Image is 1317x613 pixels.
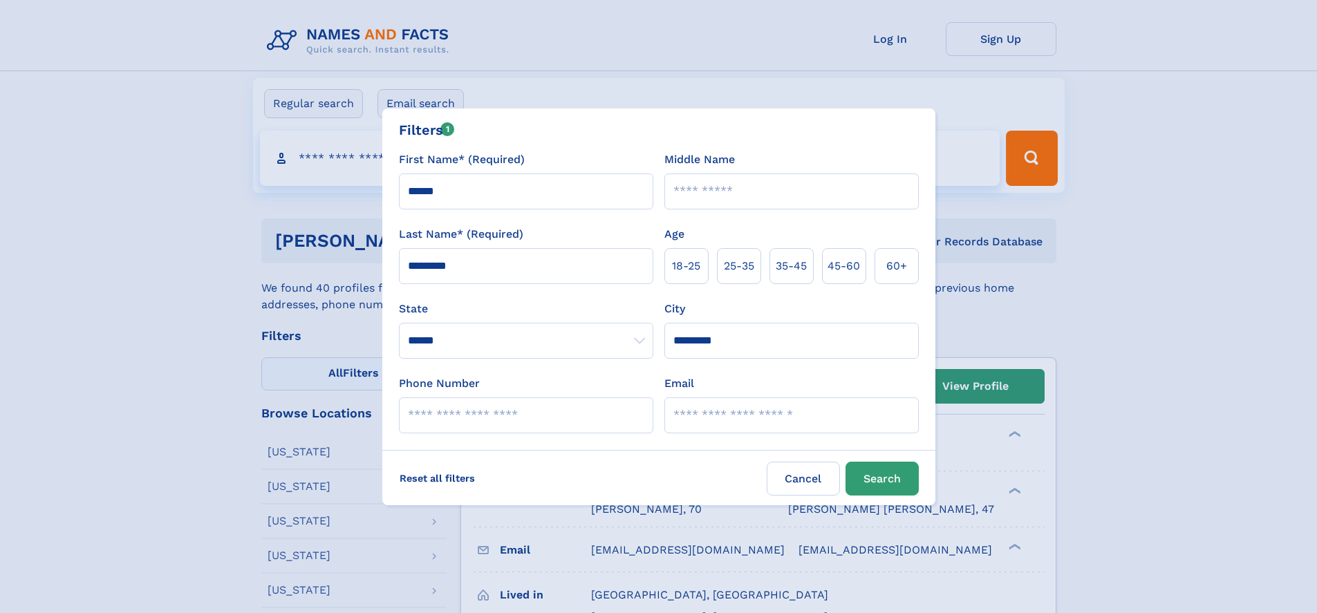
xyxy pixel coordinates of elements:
label: First Name* (Required) [399,151,525,168]
span: 35‑45 [776,258,807,274]
label: State [399,301,653,317]
span: 60+ [886,258,907,274]
span: 25‑35 [724,258,754,274]
label: Phone Number [399,375,480,392]
label: City [664,301,685,317]
label: Reset all filters [391,462,484,495]
label: Age [664,226,684,243]
label: Middle Name [664,151,735,168]
div: Filters [399,120,455,140]
label: Last Name* (Required) [399,226,523,243]
span: 18‑25 [672,258,700,274]
label: Email [664,375,694,392]
span: 45‑60 [828,258,860,274]
button: Search [846,462,919,496]
label: Cancel [767,462,840,496]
